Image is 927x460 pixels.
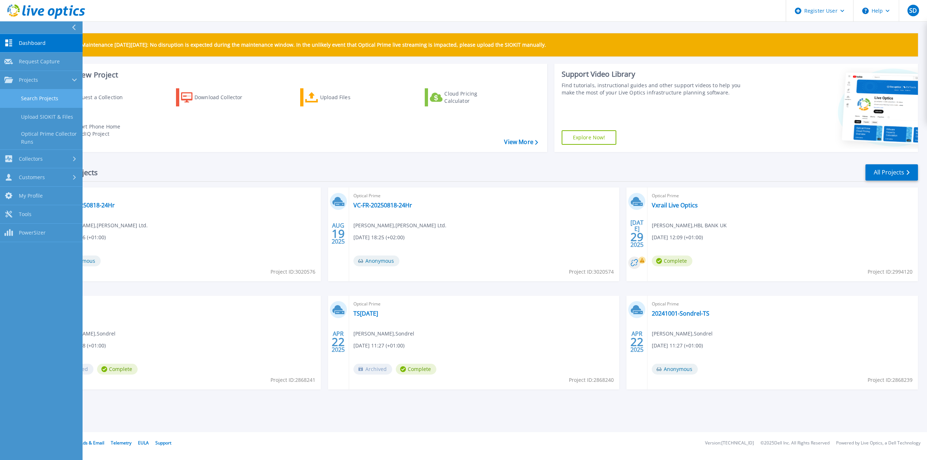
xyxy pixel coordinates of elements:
div: Download Collector [194,90,252,105]
span: [PERSON_NAME] , Sondrel [353,330,414,338]
span: Anonymous [353,256,399,266]
span: Optical Prime [353,192,615,200]
span: Optical Prime [652,192,914,200]
a: Vxrail Live Optics [652,202,698,209]
div: AUG 2025 [331,220,345,247]
a: Ads & Email [80,440,104,446]
span: [PERSON_NAME] , HBL BANK UK [652,221,727,229]
span: SD [909,8,917,13]
span: 22 [332,339,345,345]
span: 19 [332,231,345,237]
a: Upload Files [300,88,381,106]
span: Complete [652,256,692,266]
a: Cloud Pricing Calculator [425,88,506,106]
a: TS[DATE] [353,310,378,317]
span: Project ID: 2868239 [868,376,913,384]
div: Cloud Pricing Calculator [444,90,502,105]
span: 29 [630,234,643,240]
span: Complete [97,364,138,375]
a: Explore Now! [562,130,617,145]
span: PowerSizer [19,229,46,236]
span: Project ID: 2868240 [569,376,614,384]
span: [DATE] 18:25 (+02:00) [353,233,404,241]
div: Upload Files [320,90,378,105]
a: Support [155,440,171,446]
li: © 2025 Dell Inc. All Rights Reserved [760,441,830,446]
span: [DATE] 11:27 (+01:00) [353,342,404,350]
span: Optical Prime [652,300,914,308]
div: APR 2025 [331,329,345,355]
span: Optical Prime [55,192,316,200]
span: My Profile [19,193,43,199]
p: Scheduled Maintenance [DATE][DATE]: No disruption is expected during the maintenance window. In t... [54,42,546,48]
div: [DATE] 2025 [630,220,644,247]
span: Project ID: 3020576 [270,268,315,276]
a: Request a Collection [51,88,132,106]
a: Download Collector [176,88,257,106]
span: Optical Prime [55,300,316,308]
span: [DATE] 12:09 (+01:00) [652,233,703,241]
span: [PERSON_NAME] , [PERSON_NAME] Ltd. [353,221,446,229]
div: Import Phone Home CloudIQ Project [71,123,127,138]
div: APR 2025 [630,329,644,355]
span: Project ID: 3020574 [569,268,614,276]
span: Dashboard [19,40,46,46]
span: Customers [19,174,45,181]
li: Version: [TECHNICAL_ID] [705,441,754,446]
span: Complete [396,364,436,375]
span: Project ID: 2994120 [868,268,913,276]
span: [PERSON_NAME] , Sondrel [652,330,713,338]
a: VC-FR-20250818-24Hr [353,202,412,209]
span: Collectors [19,156,43,162]
span: Projects [19,77,38,83]
span: [PERSON_NAME] , Sondrel [55,330,116,338]
span: Anonymous [652,364,698,375]
div: Request a Collection [72,90,130,105]
span: Optical Prime [353,300,615,308]
span: 22 [630,339,643,345]
a: All Projects [865,164,918,181]
span: [DATE] 11:27 (+01:00) [652,342,703,350]
span: Project ID: 2868241 [270,376,315,384]
span: Request Capture [19,58,60,65]
span: Archived [353,364,392,375]
a: EULA [138,440,149,446]
span: [PERSON_NAME] , [PERSON_NAME] Ltd. [55,221,148,229]
span: Tools [19,211,32,218]
a: 20241001-Sondrel-TS [652,310,709,317]
a: View More [504,139,538,145]
a: VC-UK-20250818-24Hr [55,202,115,209]
a: Telemetry [111,440,131,446]
li: Powered by Live Optics, a Dell Technology [836,441,920,446]
div: Support Video Library [562,69,750,79]
h3: Start a New Project [51,71,538,79]
div: Find tutorials, instructional guides and other support videos to help you make the most of your L... [562,82,750,96]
